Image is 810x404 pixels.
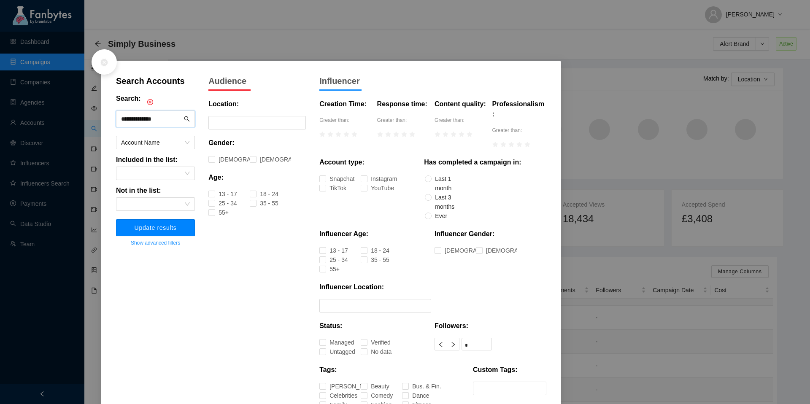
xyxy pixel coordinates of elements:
span: star [385,132,391,137]
div: Dance [412,391,418,400]
span: star [451,132,456,137]
div: Comedy [371,391,378,400]
p: Response time: [377,99,427,109]
span: star [459,132,464,137]
span: star [319,132,325,137]
div: [DEMOGRAPHIC_DATA] [445,246,467,255]
p: Influencer Age: [319,229,368,239]
span: star [401,132,407,137]
span: close-circle [147,99,153,105]
div: YouTube [371,183,378,193]
div: 25 - 34 [329,255,336,264]
span: star [516,142,522,148]
p: Content quality: [435,99,486,109]
span: star [435,132,440,137]
span: star [492,142,498,148]
span: star [524,142,530,148]
div: 13 - 17 [219,189,225,199]
p: Influencer Location: [319,282,384,292]
div: [DEMOGRAPHIC_DATA] [486,246,508,255]
p: Greater than: [492,126,546,135]
span: star [409,132,415,137]
span: star [467,132,472,137]
span: star [335,132,341,137]
div: Beauty [371,382,377,391]
span: left [438,342,444,347]
p: Account type: [319,157,364,167]
span: Last 1 month [432,174,466,193]
span: star [343,132,349,137]
div: [DEMOGRAPHIC_DATA] [260,155,282,164]
div: 55+ [219,208,222,217]
span: Show advanced filters [131,239,180,247]
p: Age: [208,172,224,183]
p: Greater than: [319,116,373,124]
p: Creation Time: [319,99,367,109]
p: Custom Tags: [473,365,517,375]
div: Snapchat [329,174,338,183]
span: star [377,132,383,137]
span: Last 3 months [432,193,466,211]
span: close-circle [100,58,108,67]
p: Search: [116,94,141,104]
p: Location: [208,99,239,109]
div: Managed [329,338,337,347]
p: Greater than: [377,116,431,124]
p: Followers: [435,321,468,331]
span: star [508,142,514,148]
div: Instagram [371,174,380,183]
div: TikTok [329,183,335,193]
span: Account Name [121,136,190,149]
p: Professionalism: [492,99,546,119]
div: Bus. & Fin. [412,382,422,391]
span: Update results [135,224,177,231]
div: 55+ [329,264,333,274]
span: star [500,142,506,148]
div: 35 - 55 [371,255,377,264]
span: star [351,132,357,137]
div: [DEMOGRAPHIC_DATA] [219,155,240,164]
span: search [184,116,190,122]
span: star [393,132,399,137]
div: Verified [371,338,378,347]
div: [PERSON_NAME] [329,382,346,391]
div: 18 - 24 [260,189,266,199]
p: Greater than: [435,116,489,124]
p: Has completed a campaign in: [424,157,521,167]
span: right [450,342,456,347]
p: Tags: [319,365,337,375]
div: 25 - 34 [219,199,225,208]
span: Ever [432,211,451,221]
div: Untagged [329,347,338,356]
p: Status: [319,321,342,331]
div: No data [371,347,378,356]
button: Show advanced filters [116,236,195,250]
p: Gender: [208,138,234,148]
span: star [443,132,448,137]
div: Celebrities [329,391,339,400]
p: Influencer Gender: [435,229,494,239]
button: Update results [116,219,195,236]
div: 18 - 24 [371,246,377,255]
span: star [327,132,333,137]
div: 35 - 55 [260,199,266,208]
div: 13 - 17 [329,246,336,255]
